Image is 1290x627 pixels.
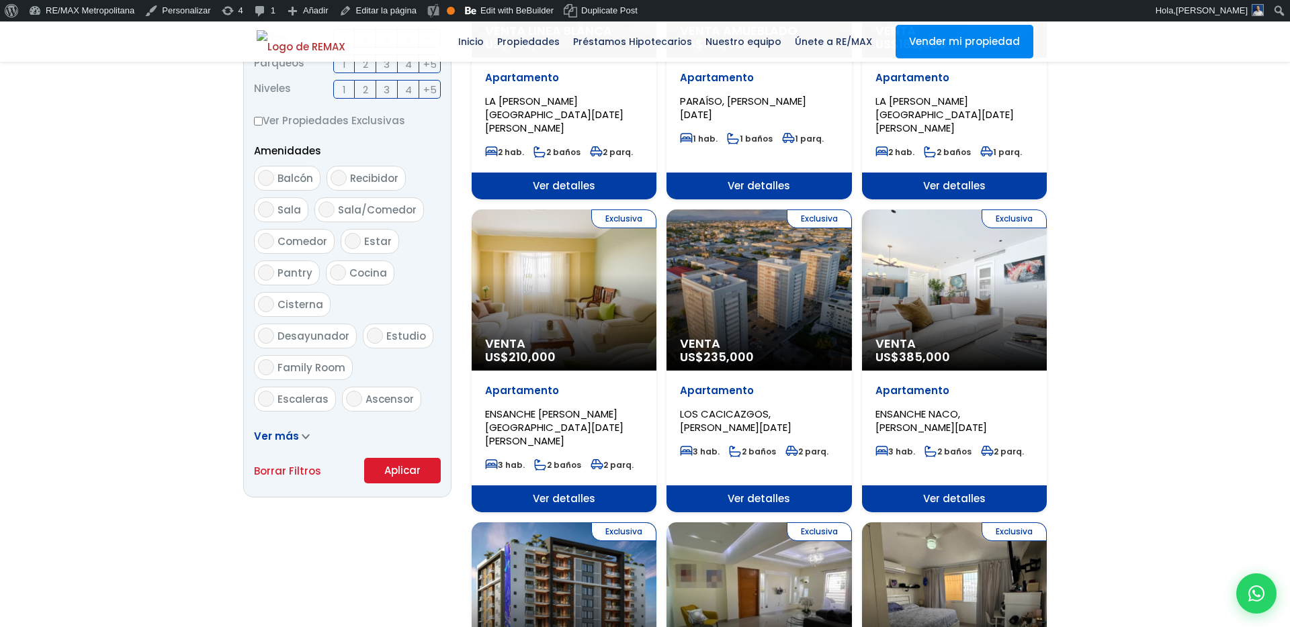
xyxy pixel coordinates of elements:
span: 3 hab. [875,446,915,457]
input: Comedor [258,233,274,249]
a: Propiedades [490,21,566,62]
span: 3 hab. [485,459,525,471]
span: 2 parq. [590,146,633,158]
span: Desayunador [277,329,349,343]
span: 2 parq. [785,446,828,457]
span: Comedor [277,234,327,248]
a: Exclusiva Venta US$210,000 Apartamento ENSANCHE [PERSON_NAME][GEOGRAPHIC_DATA][DATE][PERSON_NAME]... [472,209,656,512]
span: 2 parq. [591,459,634,471]
div: OK [447,7,455,15]
input: Family Room [258,359,274,375]
p: Apartamento [680,71,838,85]
span: LA [PERSON_NAME][GEOGRAPHIC_DATA][DATE][PERSON_NAME] [485,94,623,135]
span: Cisterna [277,297,323,311]
input: Balcón [258,170,274,186]
a: Ver más [254,429,310,443]
span: 210,000 [509,348,556,365]
a: Borrar Filtros [254,463,321,479]
span: Cocina [349,266,387,280]
span: Inicio [451,32,490,52]
span: Balcón [277,171,313,185]
span: Recibidor [350,171,398,185]
a: Vender mi propiedad [896,25,1033,58]
span: 1 parq. [782,133,824,144]
span: Exclusiva [982,522,1047,541]
a: Préstamos Hipotecarios [566,21,699,62]
a: Exclusiva Venta US$385,000 Apartamento ENSANCHE NACO, [PERSON_NAME][DATE] 3 hab. 2 baños 2 parq. ... [862,209,1047,512]
p: Apartamento [875,384,1033,397]
a: RE/MAX Metropolitana [257,21,345,62]
span: US$ [875,348,950,365]
input: Recibidor [331,170,347,186]
span: Propiedades [490,32,566,52]
span: Ascensor [365,392,414,406]
input: Ver Propiedades Exclusivas [254,117,263,126]
span: Ver más [254,429,299,443]
span: 235,000 [703,348,754,365]
span: 2 baños [729,446,776,457]
span: Niveles [254,80,291,99]
input: Estudio [367,328,383,344]
a: Nuestro equipo [699,21,788,62]
span: Préstamos Hipotecarios [566,32,699,52]
span: Venta [875,337,1033,350]
span: 2 hab. [875,146,914,158]
span: 3 [384,56,390,73]
input: Estar [345,233,361,249]
span: Sala/Comedor [338,203,417,217]
span: 1 [343,81,346,98]
span: 2 [363,81,368,98]
span: 2 baños [534,459,581,471]
span: 2 parq. [981,446,1024,457]
p: Amenidades [254,142,441,159]
p: Apartamento [875,71,1033,85]
span: 2 hab. [485,146,524,158]
span: Family Room [277,360,345,375]
span: Ver detalles [862,173,1047,199]
span: Pantry [277,266,312,280]
span: Exclusiva [787,209,852,228]
a: Exclusiva Venta US$235,000 Apartamento LOS CACICAZGOS, [PERSON_NAME][DATE] 3 hab. 2 baños 2 parq.... [666,209,851,512]
span: US$ [680,348,754,365]
span: Venta [485,337,643,350]
span: Parqueos [254,54,304,73]
span: 2 [363,56,368,73]
span: +5 [423,81,437,98]
span: ENSANCHE NACO, [PERSON_NAME][DATE] [875,407,987,434]
span: 2 baños [924,446,972,457]
span: 2 baños [924,146,971,158]
span: Escaleras [277,392,329,406]
span: 1 baños [727,133,773,144]
span: Nuestro equipo [699,32,788,52]
span: 4 [405,56,412,73]
span: 3 hab. [680,446,720,457]
span: Ver detalles [666,485,851,512]
label: Ver Propiedades Exclusivas [254,112,441,129]
span: 3 [384,81,390,98]
span: Estudio [386,329,426,343]
span: Sala [277,203,301,217]
span: Venta [680,337,838,350]
p: Apartamento [680,384,838,397]
span: 1 hab. [680,133,718,144]
input: Cocina [330,264,346,281]
input: Ascensor [346,391,362,407]
span: LA [PERSON_NAME][GEOGRAPHIC_DATA][DATE][PERSON_NAME] [875,94,1014,135]
span: US$ [485,348,556,365]
span: Ver detalles [472,485,656,512]
input: Desayunador [258,328,274,344]
span: [PERSON_NAME] [1176,5,1248,15]
img: Logo de REMAX [257,30,345,54]
button: Aplicar [364,458,441,483]
input: Cisterna [258,296,274,312]
span: LOS CACICAZGOS, [PERSON_NAME][DATE] [680,407,791,434]
input: Sala [258,201,274,218]
input: Pantry [258,264,274,281]
span: 1 parq. [980,146,1022,158]
input: Escaleras [258,391,274,407]
span: Ver detalles [666,173,851,199]
span: Exclusiva [591,209,656,228]
span: 385,000 [899,348,950,365]
span: 4 [405,81,412,98]
span: Exclusiva [591,522,656,541]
